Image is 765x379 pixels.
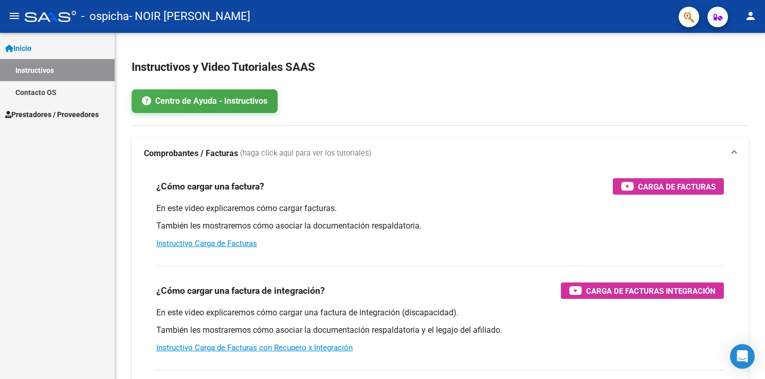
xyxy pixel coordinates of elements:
p: En este video explicaremos cómo cargar facturas. [156,203,724,214]
button: Carga de Facturas [613,178,724,195]
span: - NOIR [PERSON_NAME] [129,5,250,28]
span: Inicio [5,43,31,54]
a: Centro de Ayuda - Instructivos [132,89,278,113]
p: En este video explicaremos cómo cargar una factura de integración (discapacidad). [156,307,724,318]
mat-icon: person [744,10,757,22]
div: Open Intercom Messenger [730,344,755,369]
span: - ospicha [81,5,129,28]
h2: Instructivos y Video Tutoriales SAAS [132,58,749,77]
mat-expansion-panel-header: Comprobantes / Facturas (haga click aquí para ver los tutoriales) [132,137,749,170]
mat-icon: menu [8,10,21,22]
p: También les mostraremos cómo asociar la documentación respaldatoria y el legajo del afiliado. [156,325,724,336]
span: Prestadores / Proveedores [5,109,99,120]
span: Carga de Facturas Integración [586,285,716,297]
a: Instructivo Carga de Facturas [156,239,257,248]
a: Instructivo Carga de Facturas con Recupero x Integración [156,343,353,352]
strong: Comprobantes / Facturas [144,148,238,159]
span: Carga de Facturas [638,180,716,193]
button: Carga de Facturas Integración [561,282,724,299]
h3: ¿Cómo cargar una factura? [156,179,264,194]
span: (haga click aquí para ver los tutoriales) [240,148,371,159]
p: También les mostraremos cómo asociar la documentación respaldatoria. [156,220,724,232]
h3: ¿Cómo cargar una factura de integración? [156,283,325,298]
